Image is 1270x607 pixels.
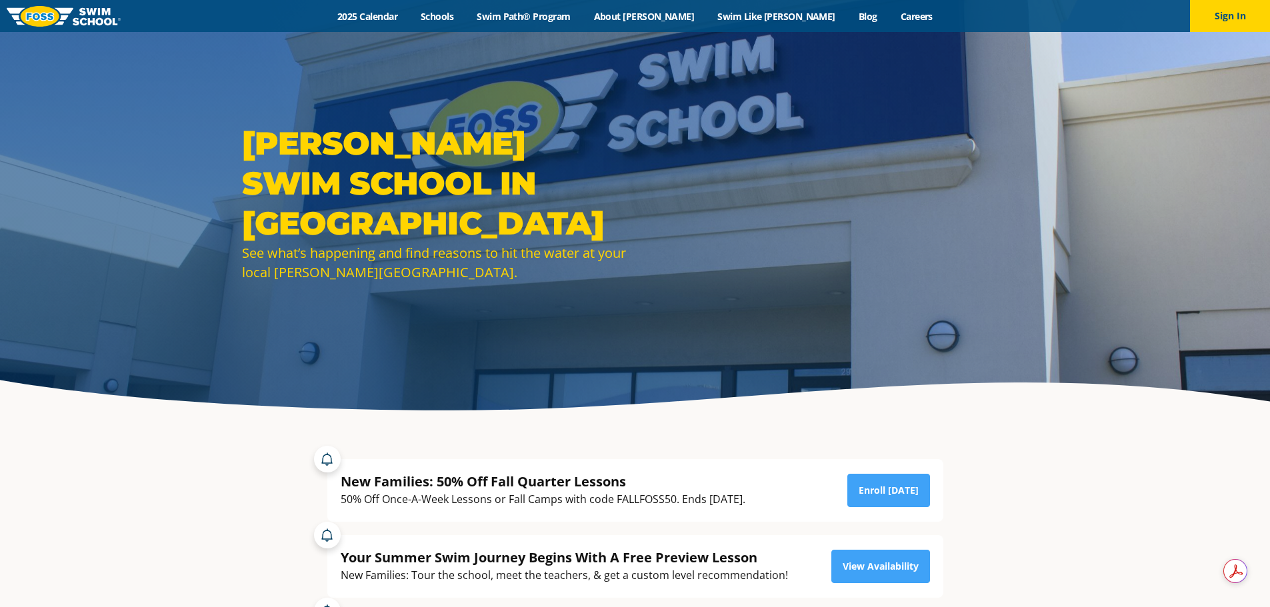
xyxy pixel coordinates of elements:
a: Blog [847,10,889,23]
a: 2025 Calendar [326,10,409,23]
h1: [PERSON_NAME] Swim School in [GEOGRAPHIC_DATA] [242,123,629,243]
a: About [PERSON_NAME] [582,10,706,23]
div: New Families: 50% Off Fall Quarter Lessons [341,472,745,490]
div: See what’s happening and find reasons to hit the water at your local [PERSON_NAME][GEOGRAPHIC_DATA]. [242,243,629,282]
a: View Availability [831,550,930,583]
a: Swim Like [PERSON_NAME] [706,10,847,23]
a: Schools [409,10,465,23]
a: Swim Path® Program [465,10,582,23]
div: 50% Off Once-A-Week Lessons or Fall Camps with code FALLFOSS50. Ends [DATE]. [341,490,745,508]
img: FOSS Swim School Logo [7,6,121,27]
div: New Families: Tour the school, meet the teachers, & get a custom level recommendation! [341,566,788,584]
a: Enroll [DATE] [847,474,930,507]
div: Your Summer Swim Journey Begins With A Free Preview Lesson [341,548,788,566]
a: Careers [889,10,944,23]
